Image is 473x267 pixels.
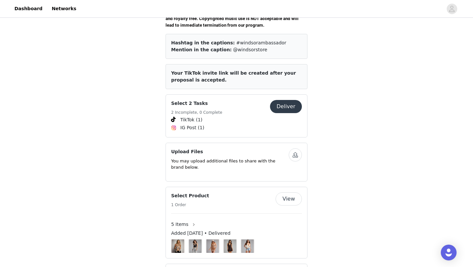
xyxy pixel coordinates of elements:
[171,70,296,83] span: Your TikTok invite link will be created after your proposal is accepted.
[233,47,267,52] span: @windsorstore
[206,238,219,255] img: Image Background Blur
[171,40,235,45] span: Hashtag in the captions:
[180,124,204,131] span: IG Post (1)
[223,238,237,255] img: Image Background Blur
[171,202,209,208] h5: 1 Order
[172,239,184,253] img: All The Attention Abstract Split Crop Top
[189,239,201,253] img: Major Vibe Plunge Halter Top
[171,238,185,255] img: Image Background Blur
[171,192,209,199] h4: Select Product
[166,187,307,258] div: Select Product
[171,125,176,131] img: Instagram Icon
[171,47,232,52] span: Mention in the caption:
[276,192,302,206] button: View
[449,4,455,14] div: avatar
[207,239,218,253] img: Rodeo Rebel Faux Suede Mini Dress
[166,10,305,28] span: Content that uses music must use sounds that are for commercial use and royalty free. Copyrighted...
[48,1,80,16] a: Networks
[224,239,236,253] img: Lowkey Luxe V-Neck Mini Dress
[189,238,202,255] img: Image Background Blur
[441,245,457,260] div: Open Intercom Messenger
[171,109,222,115] h5: 2 Incomplete, 0 Complete
[11,1,46,16] a: Dashboard
[180,116,202,123] span: TikTok (1)
[171,100,222,107] h4: Select 2 Tasks
[236,40,286,45] span: #windsorambassador
[171,148,289,155] h4: Upload Files
[166,94,307,137] div: Select 2 Tasks
[171,158,289,171] p: You may upload additional files to share with the brand below.
[171,230,231,237] span: Added [DATE] • Delivered
[241,238,254,255] img: Image Background Blur
[270,100,302,113] button: Deliver
[241,239,253,253] img: Sunny Babe Halter Open Back Crop Top
[171,221,189,228] span: 5 Items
